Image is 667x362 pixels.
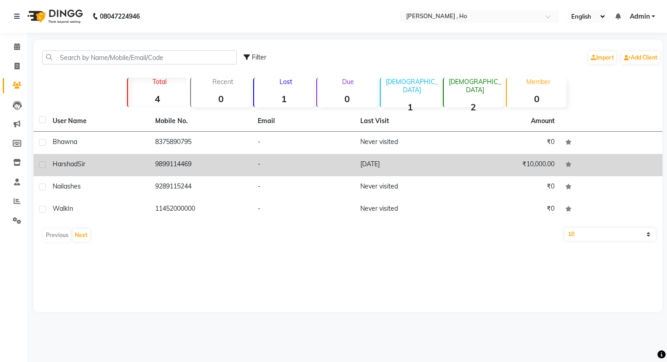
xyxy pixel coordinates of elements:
th: Amount [525,111,560,131]
td: ₹0 [457,176,560,198]
strong: 1 [381,101,440,113]
span: Admin [630,12,650,21]
strong: 1 [254,93,314,104]
p: [DEMOGRAPHIC_DATA] [384,78,440,94]
p: Lost [258,78,314,86]
span: Nailashes [53,182,81,190]
span: Filter [252,53,266,61]
strong: 0 [507,93,566,104]
span: bhawna [53,138,77,146]
td: Never visited [355,198,457,221]
strong: 0 [317,93,377,104]
td: 9899114469 [150,154,252,176]
a: Add Client [622,51,660,64]
td: - [252,176,355,198]
p: Due [319,78,377,86]
a: Import [589,51,616,64]
img: logo [23,4,85,29]
strong: 4 [128,93,187,104]
input: Search by Name/Mobile/Email/Code [42,50,237,64]
p: Recent [195,78,250,86]
td: 11452000000 [150,198,252,221]
span: Walk [53,204,68,213]
td: 9289115244 [150,176,252,198]
th: User Name [47,111,150,132]
th: Mobile No. [150,111,252,132]
td: 8375890795 [150,132,252,154]
td: Never visited [355,132,457,154]
td: ₹0 [457,198,560,221]
th: Last Visit [355,111,457,132]
p: Member [510,78,566,86]
td: [DATE] [355,154,457,176]
td: Never visited [355,176,457,198]
span: Harshad [53,160,78,168]
p: [DEMOGRAPHIC_DATA] [447,78,503,94]
strong: 2 [444,101,503,113]
td: - [252,132,355,154]
span: Sir [78,160,85,168]
button: Next [73,229,90,242]
td: - [252,198,355,221]
td: ₹10,000.00 [457,154,560,176]
b: 08047224946 [100,4,140,29]
td: ₹0 [457,132,560,154]
p: Total [132,78,187,86]
th: Email [252,111,355,132]
span: In [68,204,73,213]
td: - [252,154,355,176]
strong: 0 [191,93,250,104]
